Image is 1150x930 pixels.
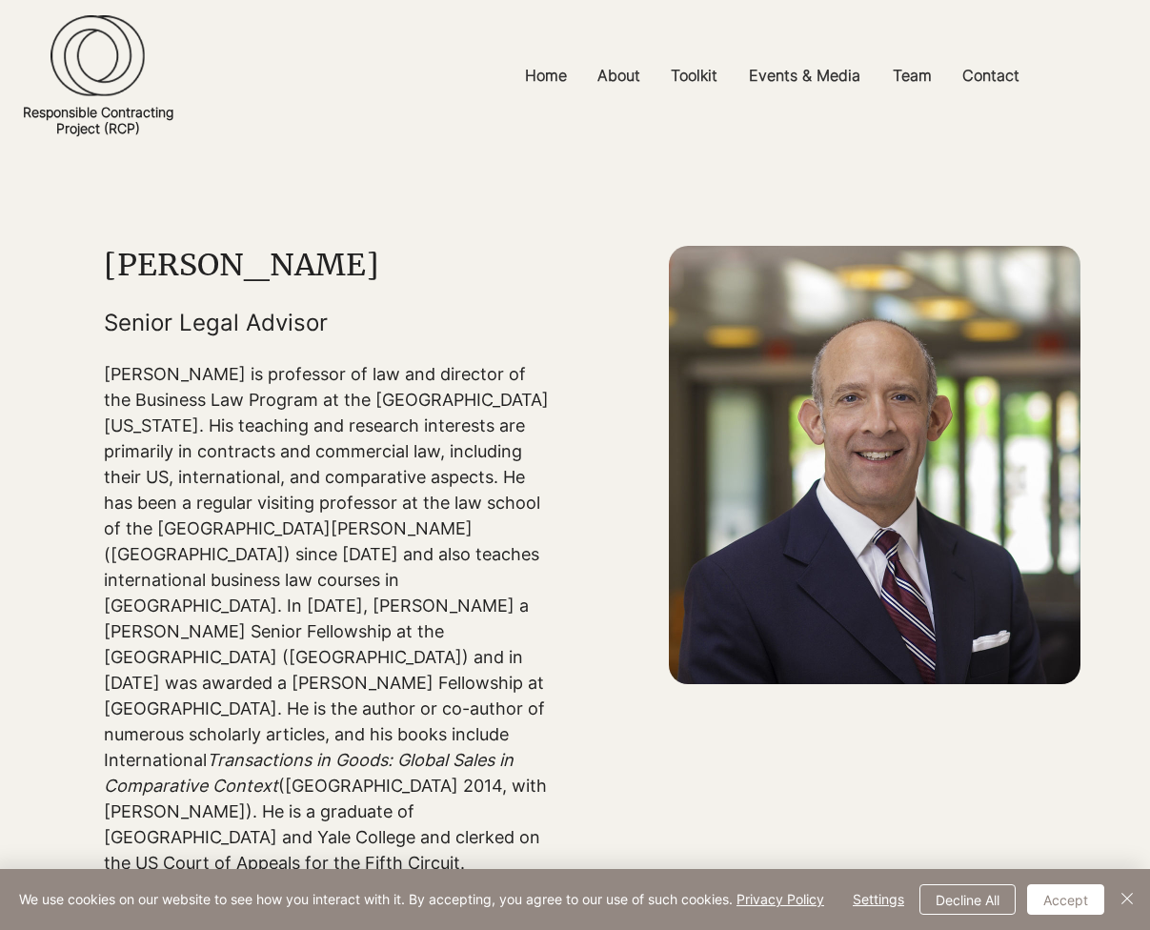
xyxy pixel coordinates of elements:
button: Decline All [919,884,1016,915]
a: Toolkit [656,54,735,97]
h1: [PERSON_NAME] [104,246,552,284]
nav: Site [396,54,1150,97]
a: Responsible ContractingProject (RCP) [23,104,173,136]
button: Accept [1027,884,1104,915]
a: About [583,54,656,97]
span: Settings [853,885,904,914]
h5: Senior Legal Advisor [104,309,552,336]
a: Team [878,54,948,97]
a: Events & Media [735,54,878,97]
img: Close [1116,887,1139,910]
button: Close [1116,884,1139,915]
p: Home [515,54,576,97]
p: [PERSON_NAME] is professor of law and director of the Business Law Program at the [GEOGRAPHIC_DAT... [104,361,552,876]
a: Home [511,54,583,97]
a: Contact [948,54,1037,97]
p: Toolkit [661,54,727,97]
span: Transactions in Goods: Global Sales in Comparative Context [104,750,514,796]
p: Team [883,54,941,97]
p: Events & Media [739,54,870,97]
p: About [588,54,650,97]
p: Contact [953,54,1029,97]
span: We use cookies on our website to see how you interact with it. By accepting, you agree to our use... [19,891,824,908]
a: Privacy Policy [736,891,824,907]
